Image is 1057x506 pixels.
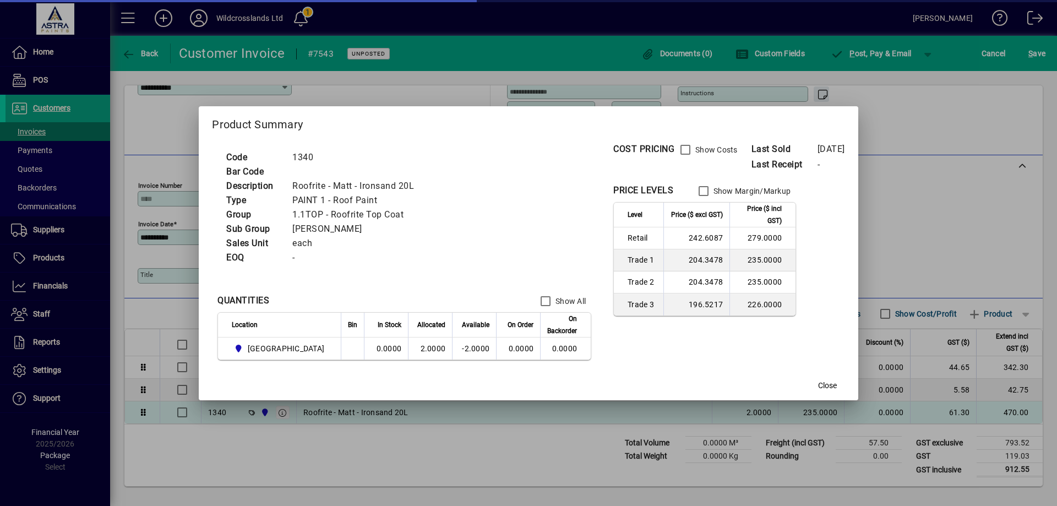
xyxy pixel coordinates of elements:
td: 226.0000 [729,293,796,315]
span: Close [818,380,837,391]
span: Bin [348,319,357,331]
span: On Order [508,319,533,331]
td: Type [221,193,287,208]
span: Price ($ excl GST) [671,209,723,221]
span: Last Sold [751,143,818,156]
td: EOQ [221,251,287,265]
span: Allocated [417,319,445,331]
td: Roofrite - Matt - Ironsand 20L [287,179,427,193]
span: Level [628,209,642,221]
span: Retail [628,232,657,243]
span: In Stock [378,319,401,331]
td: 242.6087 [663,227,729,249]
span: Trade 2 [628,276,657,287]
td: 204.3478 [663,249,729,271]
td: 235.0000 [729,249,796,271]
span: Location [232,319,258,331]
span: [DATE] [818,144,845,154]
td: 279.0000 [729,227,796,249]
td: Code [221,150,287,165]
td: 235.0000 [729,271,796,293]
div: COST PRICING [613,143,674,156]
span: [GEOGRAPHIC_DATA] [248,343,324,354]
span: Trade 1 [628,254,657,265]
h2: Product Summary [199,106,858,138]
td: 1340 [287,150,427,165]
td: - [287,251,427,265]
td: 2.0000 [408,338,452,360]
td: 0.0000 [540,338,591,360]
div: QUANTITIES [217,294,269,307]
td: -2.0000 [452,338,496,360]
span: On Backorder [547,313,577,337]
span: Available [462,319,489,331]
td: 204.3478 [663,271,729,293]
td: 1.1TOP - Roofrite Top Coat [287,208,427,222]
td: Description [221,179,287,193]
td: Group [221,208,287,222]
button: Close [810,376,845,396]
td: 196.5217 [663,293,729,315]
div: PRICE LEVELS [613,184,673,197]
span: - [818,159,820,170]
span: Price ($ incl GST) [737,203,782,227]
label: Show All [553,296,586,307]
span: Christchurch [232,342,329,355]
td: Sales Unit [221,236,287,251]
td: Sub Group [221,222,287,236]
label: Show Costs [693,144,738,155]
td: 0.0000 [364,338,408,360]
span: Last Receipt [751,158,818,171]
label: Show Margin/Markup [711,186,791,197]
span: Trade 3 [628,299,657,310]
td: each [287,236,427,251]
span: 0.0000 [509,344,534,353]
td: Bar Code [221,165,287,179]
td: [PERSON_NAME] [287,222,427,236]
td: PAINT 1 - Roof Paint [287,193,427,208]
